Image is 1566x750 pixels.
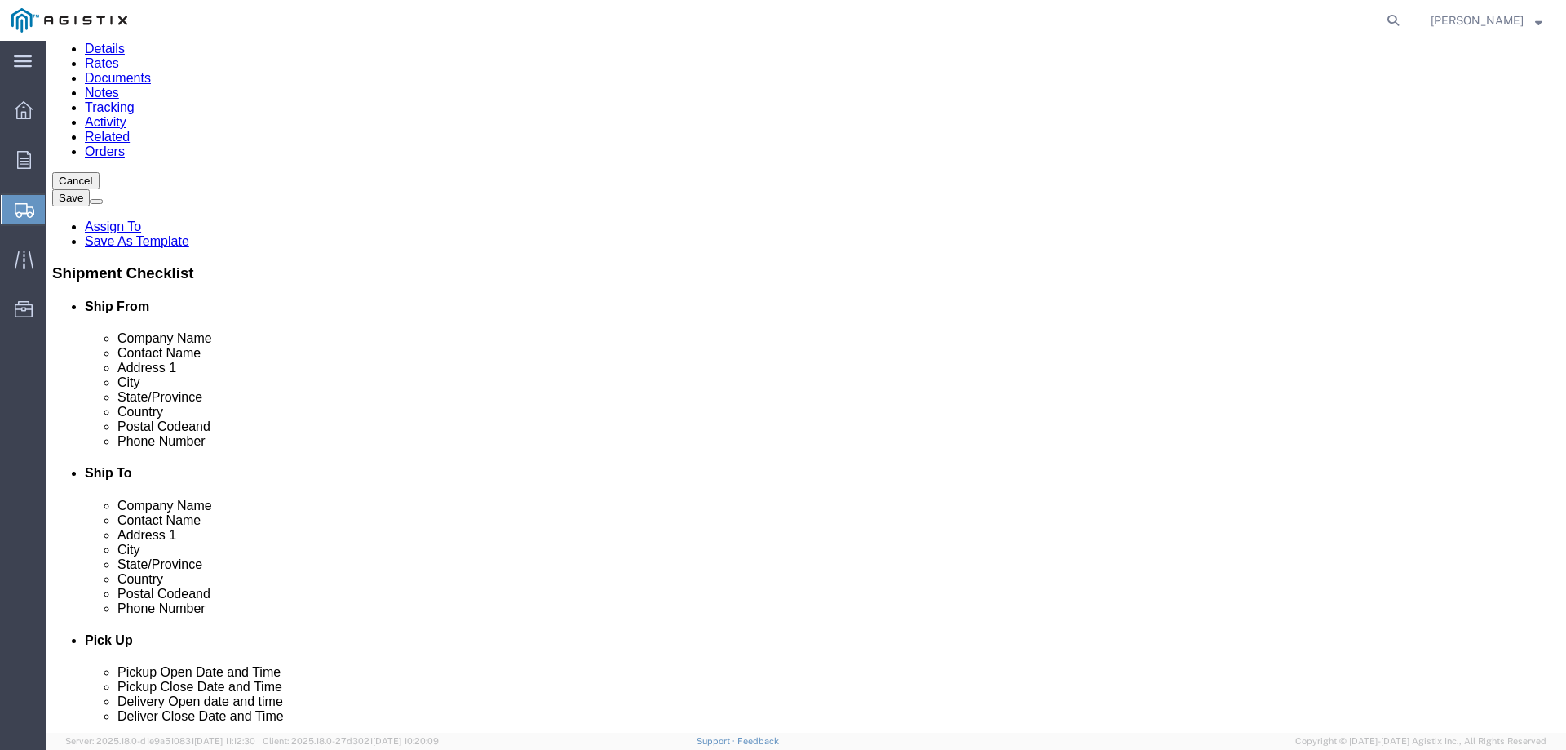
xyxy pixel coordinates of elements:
span: Copyright © [DATE]-[DATE] Agistix Inc., All Rights Reserved [1295,734,1546,748]
span: [DATE] 10:20:09 [373,736,439,746]
span: Client: 2025.18.0-27d3021 [263,736,439,746]
iframe: FS Legacy Container [46,41,1566,733]
button: [PERSON_NAME] [1430,11,1543,30]
span: Amy Simonds [1431,11,1524,29]
span: Server: 2025.18.0-d1e9a510831 [65,736,255,746]
span: [DATE] 11:12:30 [194,736,255,746]
a: Feedback [737,736,779,746]
img: logo [11,8,127,33]
a: Support [697,736,737,746]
